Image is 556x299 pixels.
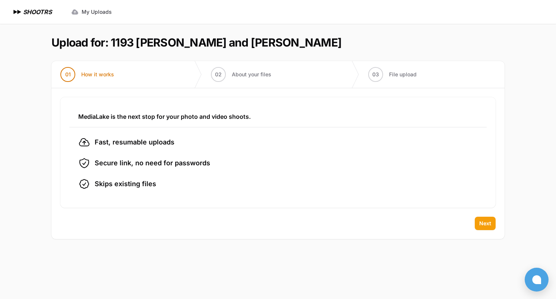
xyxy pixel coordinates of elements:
[389,71,417,78] span: File upload
[51,61,123,88] button: 01 How it works
[23,7,52,16] h1: SHOOTRS
[475,217,496,230] button: Next
[65,71,71,78] span: 01
[215,71,222,78] span: 02
[81,71,114,78] span: How it works
[525,268,549,292] button: Open chat window
[78,112,478,121] h3: MediaLake is the next stop for your photo and video shoots.
[12,7,23,16] img: SHOOTRS
[95,158,210,168] span: Secure link, no need for passwords
[12,7,52,16] a: SHOOTRS SHOOTRS
[82,8,112,16] span: My Uploads
[202,61,280,88] button: 02 About your files
[67,5,116,19] a: My Uploads
[359,61,426,88] button: 03 File upload
[95,137,174,147] span: Fast, resumable uploads
[95,179,156,189] span: Skips existing files
[232,71,271,78] span: About your files
[479,220,491,227] span: Next
[372,71,379,78] span: 03
[51,36,341,49] h1: Upload for: 1193 [PERSON_NAME] and [PERSON_NAME]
